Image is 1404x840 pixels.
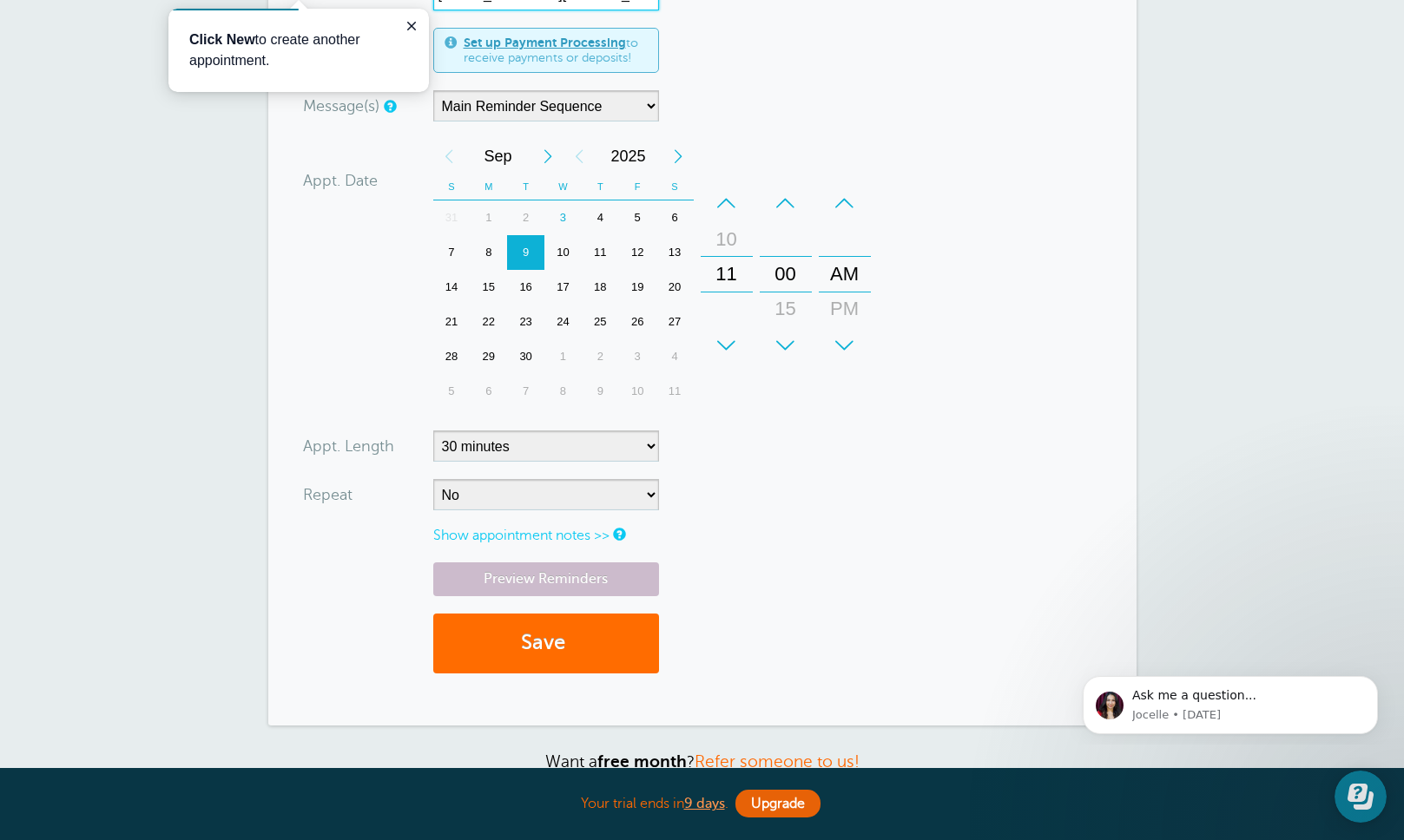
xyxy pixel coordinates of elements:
[582,270,619,305] div: Thursday, September 18
[619,200,656,235] div: Friday, September 5
[470,270,507,305] div: Monday, September 15
[507,305,544,339] div: 23
[470,374,507,409] div: 6
[619,235,656,270] div: Friday, September 12
[656,374,694,409] div: 11
[1335,771,1387,823] iframe: Resource center
[470,200,507,235] div: Monday, September 1
[470,200,507,235] div: 1
[470,270,507,305] div: 15
[433,305,471,339] div: 21
[701,186,753,363] div: Hours
[507,200,544,235] div: 2
[765,257,807,292] div: 00
[470,174,507,200] th: M
[619,339,656,374] div: Friday, October 3
[706,222,748,257] div: 10
[544,270,582,305] div: Wednesday, September 17
[582,235,619,270] div: Thursday, September 11
[507,270,544,305] div: Tuesday, September 16
[470,305,507,339] div: 22
[656,235,694,270] div: 13
[470,305,507,339] div: Monday, September 22
[465,139,532,174] span: September
[684,796,725,811] a: 9 days
[507,235,544,270] div: Tuesday, September 9
[470,374,507,409] div: Monday, October 6
[507,200,544,235] div: Tuesday, September 2
[544,270,582,305] div: 17
[544,305,582,339] div: 24
[544,339,582,374] div: 1
[619,374,656,409] div: 10
[464,36,626,49] a: Set up Payment Processing
[595,139,662,174] span: 2025
[303,173,378,188] label: Appt. Date
[433,270,471,305] div: Sunday, September 14
[582,374,619,409] div: 9
[507,305,544,339] div: Tuesday, September 23
[706,257,748,292] div: 11
[582,174,619,200] th: T
[695,752,860,771] a: Refer someone to us!
[735,790,821,817] a: Upgrade
[619,374,656,409] div: Friday, October 10
[507,339,544,374] div: Tuesday, September 30
[619,305,656,339] div: Friday, September 26
[765,326,807,361] div: 30
[582,305,619,339] div: Thursday, September 25
[433,174,471,200] th: S
[544,200,582,235] div: Today, Wednesday, September 3
[470,235,507,270] div: Monday, September 8
[507,235,544,270] div: 9
[433,614,659,673] button: Save
[582,305,619,339] div: 25
[433,528,610,543] a: Show appointment notes >>
[303,98,379,114] label: Message(s)
[619,270,656,305] div: 19
[433,200,471,235] div: Sunday, August 31
[507,374,544,409] div: Tuesday, October 7
[619,174,656,200] th: F
[544,235,582,270] div: 10
[433,374,471,409] div: Sunday, October 5
[656,374,694,409] div: Saturday, October 11
[268,751,1137,771] p: Want a ?
[544,200,582,235] div: 3
[470,339,507,374] div: 29
[613,528,623,540] a: Notes are for internal use only, and are not visible to your clients.
[268,785,1137,823] div: Your trial ends in .
[656,305,694,339] div: 27
[544,374,582,409] div: Wednesday, October 8
[597,752,687,771] strong: free month
[582,200,619,235] div: 4
[619,305,656,339] div: 26
[1057,660,1404,745] iframe: Intercom notifications message
[564,139,595,174] div: Previous Year
[662,139,694,174] div: Next Year
[656,305,694,339] div: Saturday, September 27
[433,139,465,174] div: Previous Month
[433,235,471,270] div: Sunday, September 7
[433,374,471,409] div: 5
[619,200,656,235] div: 5
[544,305,582,339] div: Wednesday, September 24
[824,292,866,326] div: PM
[433,339,471,374] div: 28
[619,339,656,374] div: 3
[384,101,394,112] a: Simple templates and custom messages will use the reminder schedule set under Settings > Reminder...
[656,339,694,374] div: Saturday, October 4
[532,139,564,174] div: Next Month
[433,200,471,235] div: 31
[507,339,544,374] div: 30
[656,270,694,305] div: Saturday, September 20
